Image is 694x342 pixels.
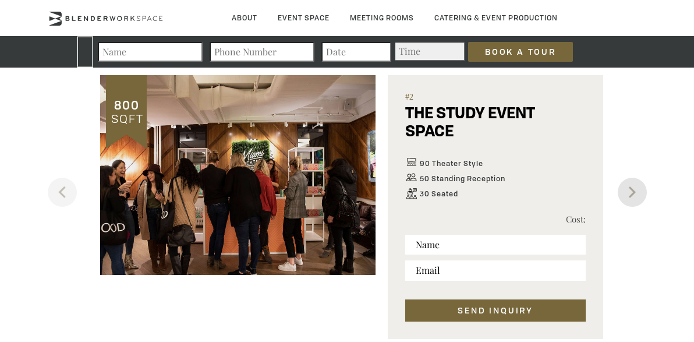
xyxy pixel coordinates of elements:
[321,42,391,62] input: Date
[468,42,573,62] input: Book a Tour
[405,260,586,280] input: Email
[420,190,458,198] span: 30 Seated
[210,42,314,62] input: Phone Number
[113,97,140,113] span: 800
[420,160,483,168] span: 90 Theater Style
[484,193,694,342] iframe: Chat Widget
[98,42,203,62] input: Name
[618,178,647,207] button: Next
[109,111,144,126] span: SQFT
[405,93,586,105] span: #2
[420,175,505,183] span: 50 Standing Reception
[48,178,77,207] button: Previous
[405,235,586,255] input: Name
[405,299,586,322] button: SEND INQUIRY
[405,105,586,153] h5: THE STUDY EVENT SPACE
